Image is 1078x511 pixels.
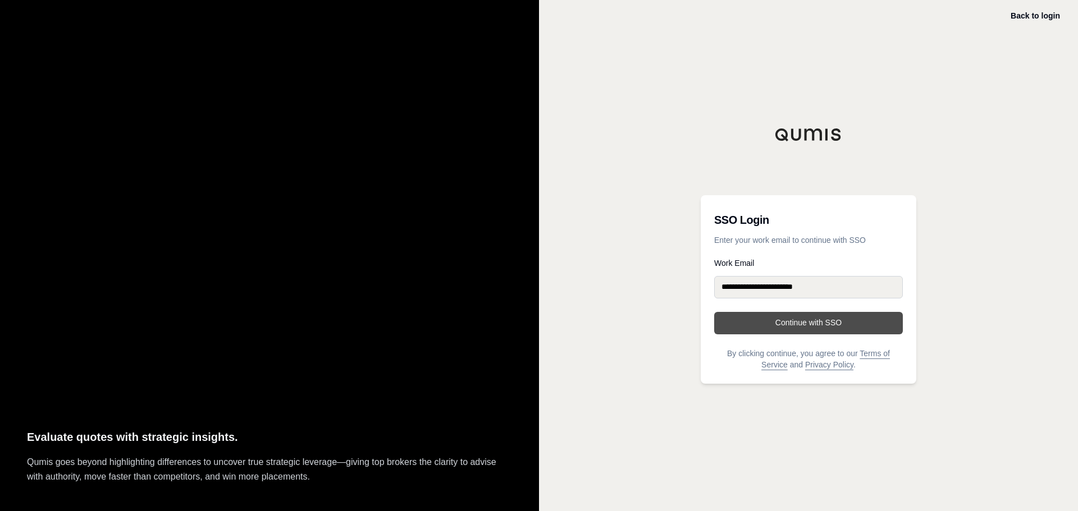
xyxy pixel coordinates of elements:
[714,234,903,246] p: Enter your work email to continue with SSO
[775,128,842,141] img: Qumis
[27,455,512,484] p: Qumis goes beyond highlighting differences to uncover true strategic leverage—giving top brokers ...
[714,312,903,334] button: Continue with SSO
[27,428,512,446] p: Evaluate quotes with strategic insights.
[714,209,903,231] h3: SSO Login
[805,360,853,369] a: Privacy Policy
[1011,11,1060,20] a: Back to login
[714,259,903,267] label: Work Email
[761,349,890,369] a: Terms of Service
[714,348,903,370] p: By clicking continue, you agree to our and .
